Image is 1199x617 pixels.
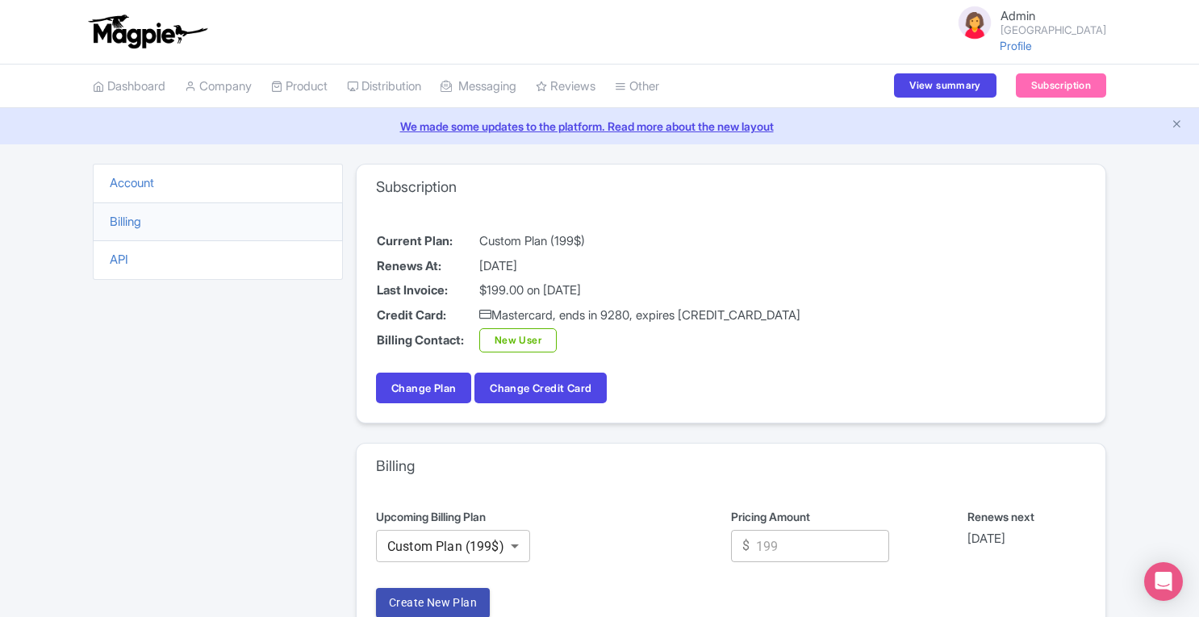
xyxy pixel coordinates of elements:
h3: Billing [376,457,415,475]
a: Billing [110,214,141,229]
p: $ [742,536,750,556]
a: Messaging [441,65,516,109]
th: Last Invoice: [376,278,478,303]
a: Change Plan [376,373,471,403]
th: Current Plan: [376,229,478,254]
a: API [110,252,128,267]
a: View summary [894,73,996,98]
th: Renews At: [376,254,478,279]
h3: Subscription [376,178,457,196]
div: Without label [376,530,530,562]
a: Other [615,65,659,109]
td: $199.00 on [DATE] [478,278,801,303]
a: Product [271,65,328,109]
a: Reviews [536,65,595,109]
span: Pricing Amount [731,510,810,523]
span: Renews next [967,510,1034,523]
a: Distribution [347,65,421,109]
td: Custom Plan (199$) [478,229,801,254]
img: avatar_key_member-9c1dde93af8b07d7383eb8b5fb890c87.png [955,3,994,42]
small: [GEOGRAPHIC_DATA] [1001,25,1106,35]
a: Dashboard [93,65,165,109]
a: Account [110,175,154,190]
td: Mastercard, ends in 9280, expires [CREDIT_CARD_DATA] [478,303,801,328]
th: Billing Contact: [376,327,478,353]
span: Admin [1001,8,1035,23]
img: logo-ab69f6fb50320c5b225c76a69d11143b.png [85,14,210,49]
a: Company [185,65,252,109]
a: Admin [GEOGRAPHIC_DATA] [946,3,1106,42]
td: [DATE] [478,254,801,279]
a: We made some updates to the platform. Read more about the new layout [10,118,1189,135]
button: Close announcement [1171,116,1183,135]
a: New User [479,328,557,352]
a: Subscription [1016,73,1106,98]
th: Credit Card: [376,303,478,328]
a: Profile [1000,39,1032,52]
span: [DATE] [967,531,1005,546]
div: Open Intercom Messenger [1144,562,1183,601]
span: Create New Plan [389,593,477,613]
span: Upcoming Billing Plan [376,510,486,523]
button: Change Credit Card [474,373,607,403]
